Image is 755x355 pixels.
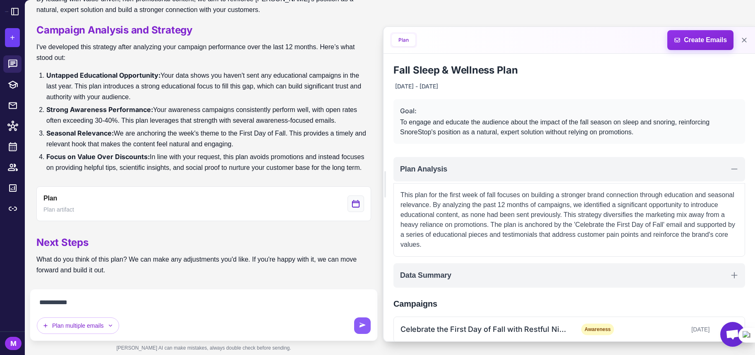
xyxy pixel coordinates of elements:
[400,190,738,250] p: This plan for the first week of fall focuses on building a stronger brand connection through educ...
[46,104,371,126] li: Your awareness campaigns consistently perform well, with open rates often exceeding 30-40%. This ...
[400,324,568,335] div: Celebrate the First Day of Fall with Restful Nights
[46,128,371,150] li: We are anchoring the week's theme to the First Day of Fall. This provides a timely and relevant h...
[5,11,8,12] img: Raleon Logo
[5,337,22,350] div: M
[392,34,415,46] button: Plan
[393,298,745,310] h2: Campaigns
[400,164,447,175] h2: Plan Analysis
[46,71,161,79] strong: Untapped Educational Opportunity:
[393,64,745,77] h1: Fall Sleep & Wellness Plan
[664,30,737,50] span: Create Emails
[36,254,371,276] p: What do you think of this plan? We can make any adjustments you'd like. If you're happy with it, ...
[5,28,20,47] button: +
[36,186,371,221] button: View generated Plan
[720,322,745,347] div: Open chat
[43,205,74,214] span: Plan artifact
[36,236,371,249] h2: Next Steps
[10,31,14,44] span: +
[36,42,371,63] p: I've developed this strategy after analyzing your campaign performance over the last 12 months. H...
[46,105,153,114] strong: Strong Awareness Performance:
[46,152,150,161] strong: Focus on Value Over Discounts:
[581,324,614,335] span: Awareness
[628,325,709,334] div: [DATE]
[43,193,57,203] span: Plan
[36,24,371,37] h2: Campaign Analysis and Strategy
[46,129,114,137] strong: Seasonal Relevance:
[30,341,378,355] div: [PERSON_NAME] AI can make mistakes, always double check before sending.
[37,317,119,334] button: Plan multiple emails
[400,270,451,281] h2: Data Summary
[400,106,738,116] div: Goal:
[400,117,738,137] div: To engage and educate the audience about the impact of the fall season on sleep and snoring, rein...
[46,70,371,102] li: Your data shows you haven't sent any educational campaigns in the last year. This plan introduces...
[667,30,733,50] button: Create Emails
[46,151,371,173] li: In line with your request, this plan avoids promotions and instead focuses on providing helpful t...
[393,80,440,93] div: [DATE] - [DATE]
